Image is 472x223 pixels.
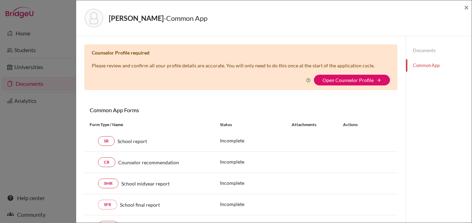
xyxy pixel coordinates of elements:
[84,122,215,128] div: Form Type / Name
[406,44,472,57] a: Documents
[98,179,119,188] a: SMR
[84,107,241,113] h6: Common App Forms
[220,122,292,128] div: Status
[109,14,164,22] strong: [PERSON_NAME]
[164,14,207,22] span: - Common App
[376,78,381,83] i: arrow_forward
[92,50,149,56] b: Counselor Profile required
[98,200,117,209] a: SFR
[335,122,378,128] div: Actions
[314,75,390,85] button: Open Counselor Profilearrow_forward
[220,158,292,165] p: Incomplete
[464,2,469,12] span: ×
[98,157,115,167] a: CR
[406,59,472,72] a: Common App
[220,200,292,208] p: Incomplete
[292,122,335,128] div: Attachments
[220,179,292,187] p: Incomplete
[98,136,115,146] a: SR
[220,137,292,144] p: Incomplete
[120,201,160,208] span: School final report
[121,180,170,187] span: School midyear report
[464,3,469,11] button: Close
[323,77,374,83] a: Open Counselor Profile
[118,159,179,166] span: Counselor recommendation
[92,62,375,69] p: Please review and confirm all your profile details are accurate. You will only need to do this on...
[117,138,147,145] span: School report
